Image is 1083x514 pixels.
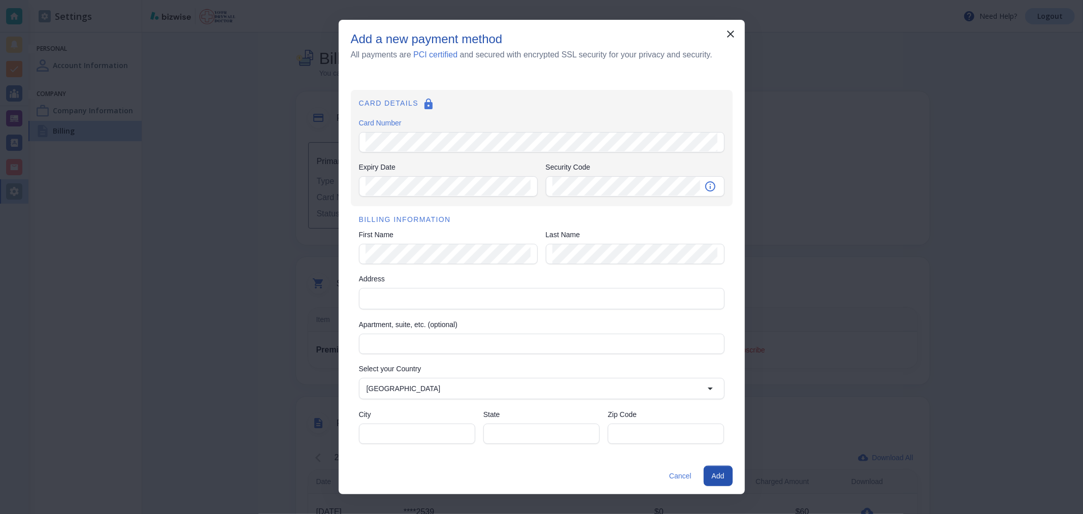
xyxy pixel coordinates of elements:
h6: BILLING INFORMATION [359,214,725,226]
button: Open [700,378,720,399]
label: Select your Country [359,364,725,374]
h6: CARD DETAILS [359,98,725,114]
button: Cancel [665,466,696,486]
svg: Security code is the 3-4 digit number on the back of your card [704,180,716,192]
h5: Add a new payment method [351,32,503,47]
button: Add [704,466,733,486]
label: Card Number [359,118,725,128]
h6: All payments are and secured with encrypted SSL security for your privacy and security. [351,48,712,61]
a: PCI certified [413,50,457,59]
